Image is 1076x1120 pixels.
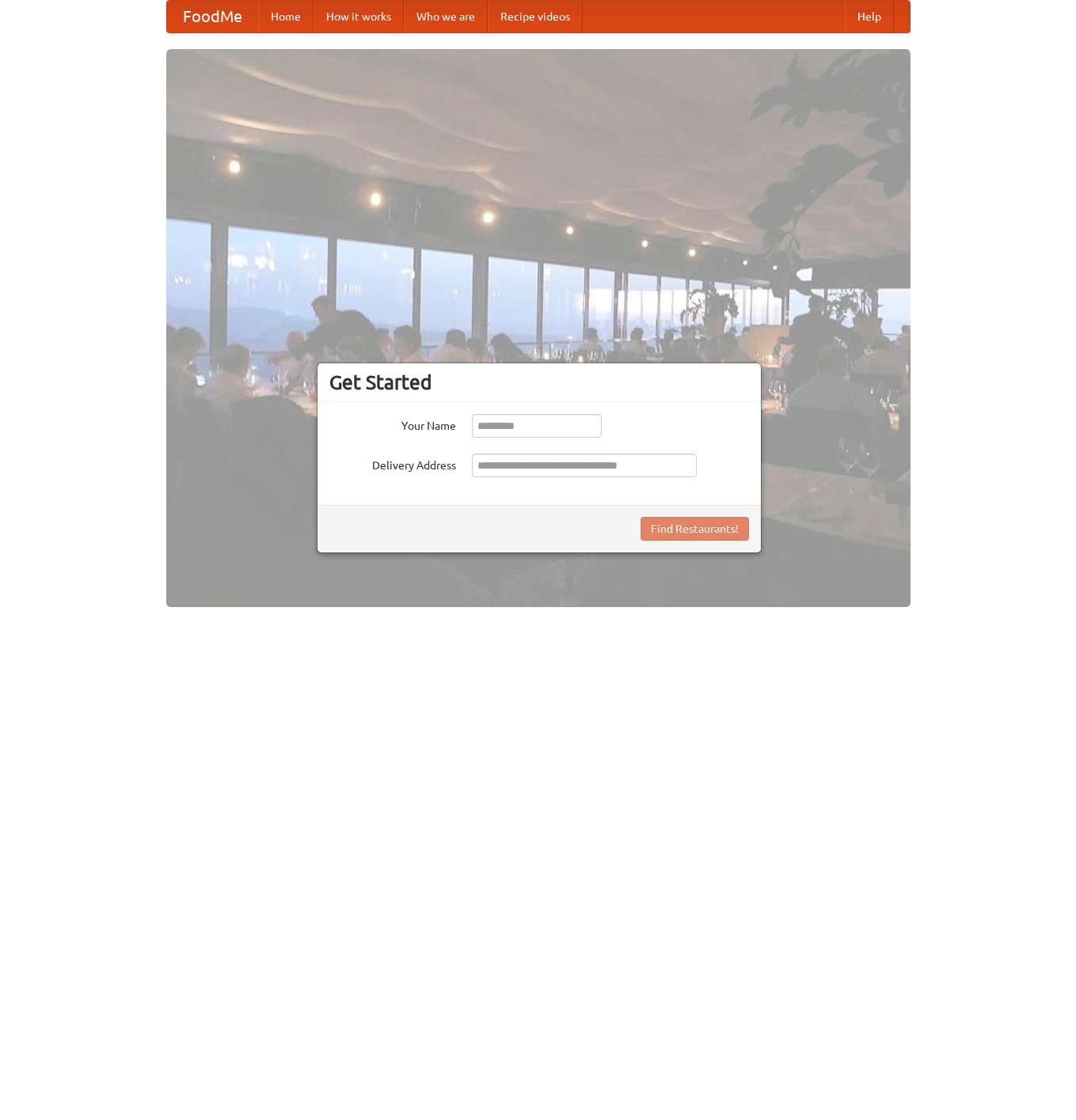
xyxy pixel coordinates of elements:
[329,454,456,473] label: Delivery Address
[404,1,488,32] a: Who we are
[258,1,314,32] a: Home
[329,414,456,434] label: Your Name
[167,1,258,32] a: FoodMe
[641,517,749,541] button: Find Restaurants!
[314,1,404,32] a: How it works
[329,370,749,394] h3: Get Started
[488,1,583,32] a: Recipe videos
[845,1,894,32] a: Help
